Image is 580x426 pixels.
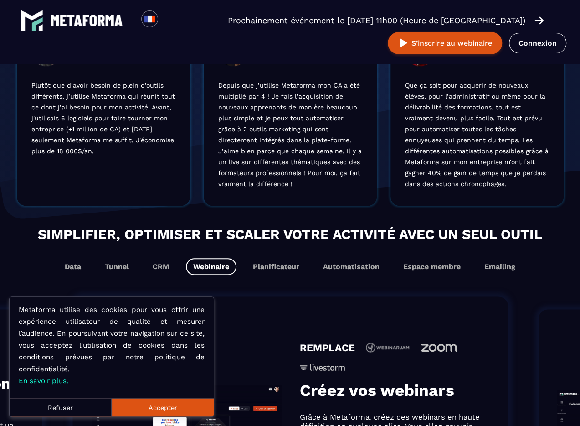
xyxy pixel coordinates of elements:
img: logo [21,9,43,32]
button: Espace membre [396,258,468,275]
h2: Simplifier, optimiser et scaler votre activité avec un seul outil [9,224,571,244]
a: Connexion [509,33,566,53]
img: arrow-right [534,16,544,26]
button: CRM [145,258,177,275]
img: logo [50,15,123,26]
button: Webinaire [186,258,236,275]
button: Data [57,258,88,275]
button: Emailing [477,258,523,275]
img: icon [365,343,410,353]
h3: Créez vos webinars [299,381,488,400]
img: fr [144,13,155,25]
img: play [398,37,409,49]
input: Search for option [166,15,173,26]
button: Accepter [112,398,214,416]
h4: REMPLACE [299,342,355,353]
p: Metaforma utilise des cookies pour vous offrir une expérience utilisateur de qualité et mesurer l... [19,304,205,387]
p: Plutôt que d’avoir besoin de plein d’outils différents, j’utilise Metaforma qui réunit tout ce do... [31,80,175,156]
img: icon [420,343,457,352]
button: Tunnel [98,258,136,275]
p: Depuis que j’utilise Metaforma mon CA a été multiplié par 4 ! Je fais l’acquisition de nouveaux a... [218,80,362,189]
p: Que ça soit pour acquérir de nouveaux élèves, pour l’administratif ou même pour la délivrabilité ... [405,80,549,189]
p: Prochainement événement le [DATE] 11h00 (Heure de [GEOGRAPHIC_DATA]) [228,14,525,27]
img: icon [299,364,344,371]
a: En savoir plus. [19,377,68,385]
div: Search for option [158,10,180,31]
button: Planificateur [246,258,307,275]
button: S’inscrire au webinaire [388,32,502,54]
button: Refuser [10,398,112,416]
button: Automatisation [316,258,387,275]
